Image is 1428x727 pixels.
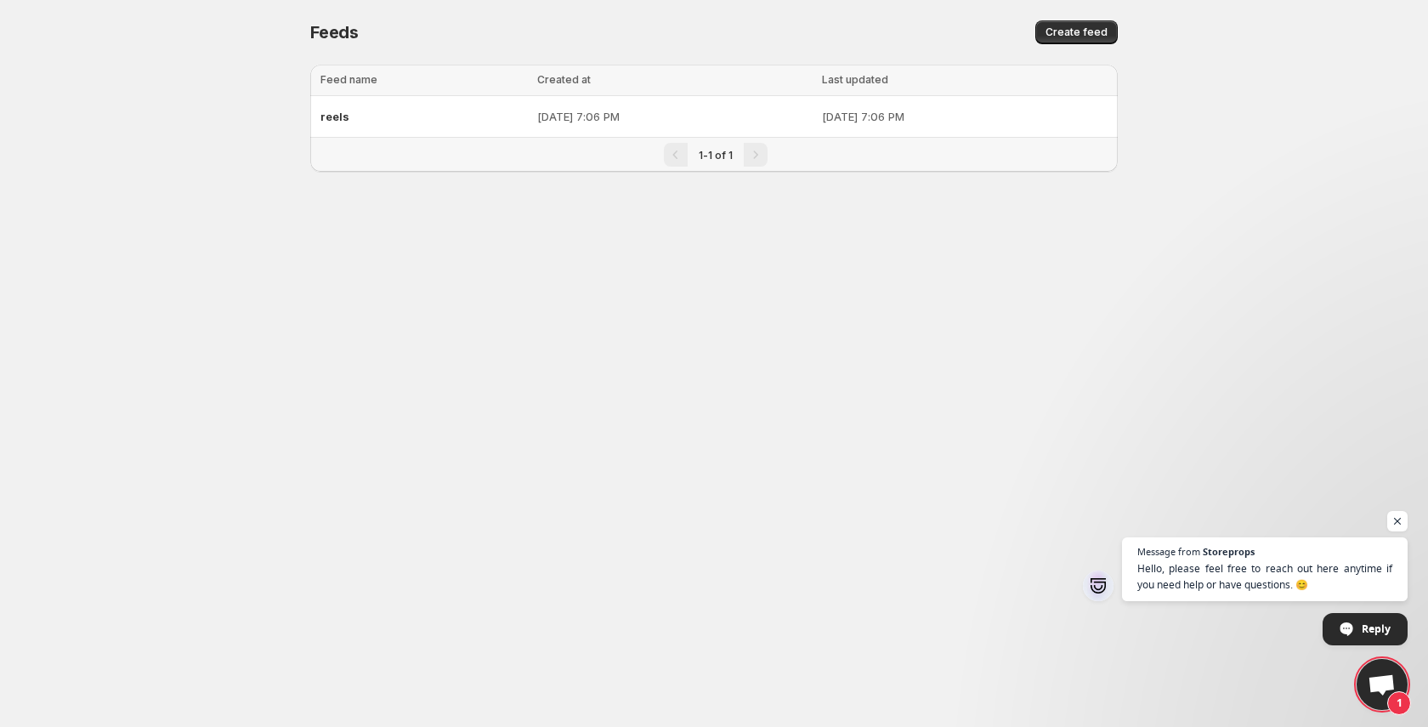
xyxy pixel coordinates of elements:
[310,137,1118,172] nav: Pagination
[1035,20,1118,44] button: Create feed
[822,108,1108,125] p: [DATE] 7:06 PM
[320,110,349,123] span: reels
[1045,26,1108,39] span: Create feed
[822,73,888,86] span: Last updated
[1203,547,1255,556] span: Storeprops
[1357,659,1408,710] a: Open chat
[320,73,377,86] span: Feed name
[537,73,591,86] span: Created at
[537,108,812,125] p: [DATE] 7:06 PM
[1137,547,1200,556] span: Message from
[1387,691,1411,715] span: 1
[1137,560,1392,593] span: Hello, please feel free to reach out here anytime if you need help or have questions. 😊
[699,149,733,162] span: 1-1 of 1
[1362,614,1391,644] span: Reply
[310,22,359,43] span: Feeds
